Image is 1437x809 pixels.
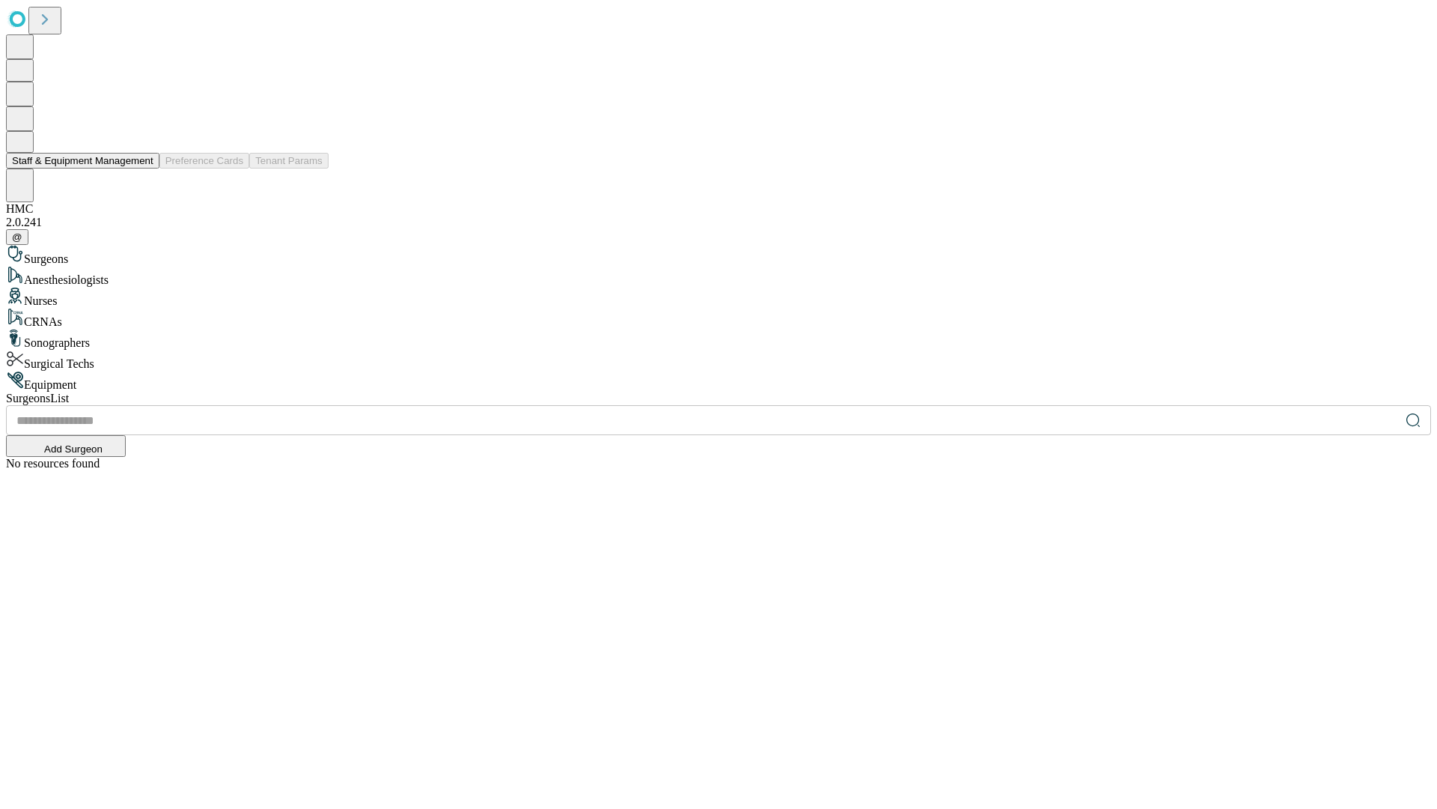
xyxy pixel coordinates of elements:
[249,153,329,169] button: Tenant Params
[6,457,1431,470] div: No resources found
[6,202,1431,216] div: HMC
[6,329,1431,350] div: Sonographers
[6,371,1431,392] div: Equipment
[6,287,1431,308] div: Nurses
[6,153,159,169] button: Staff & Equipment Management
[6,216,1431,229] div: 2.0.241
[6,245,1431,266] div: Surgeons
[6,266,1431,287] div: Anesthesiologists
[6,308,1431,329] div: CRNAs
[12,231,22,243] span: @
[6,229,28,245] button: @
[6,435,126,457] button: Add Surgeon
[44,443,103,455] span: Add Surgeon
[159,153,249,169] button: Preference Cards
[6,350,1431,371] div: Surgical Techs
[6,392,1431,405] div: Surgeons List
